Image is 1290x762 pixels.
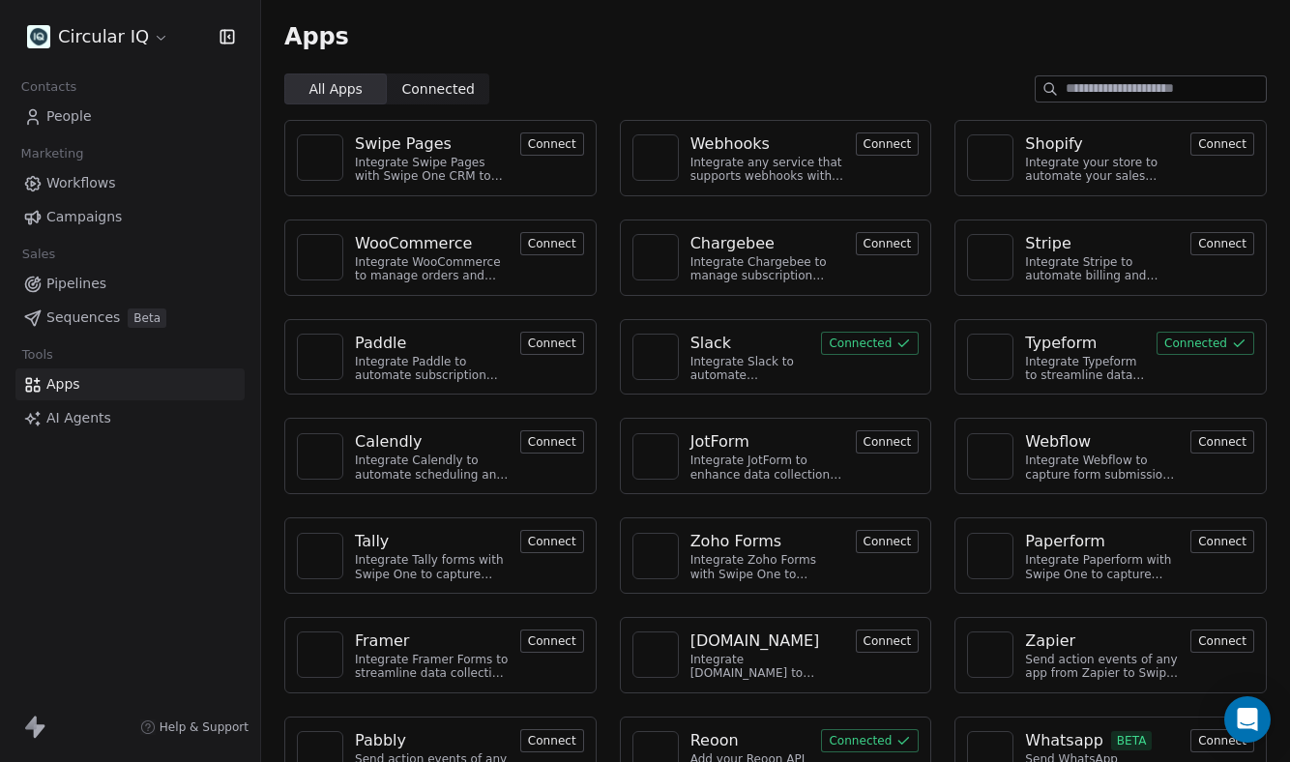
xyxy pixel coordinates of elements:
[297,533,343,579] a: NA
[1190,132,1254,156] button: Connect
[520,631,584,650] a: Connect
[355,332,509,355] a: Paddle
[1025,553,1179,581] div: Integrate Paperform with Swipe One to capture form submissions.
[690,454,844,482] div: Integrate JotForm to enhance data collection and improve customer engagement.
[976,542,1005,571] img: NA
[1025,454,1179,482] div: Integrate Webflow to capture form submissions and automate customer engagement.
[46,106,92,127] span: People
[520,432,584,451] a: Connect
[520,630,584,653] button: Connect
[355,132,452,156] div: Swipe Pages
[15,101,245,132] a: People
[520,332,584,355] button: Connect
[160,719,249,735] span: Help & Support
[306,542,335,571] img: NA
[1190,232,1254,255] button: Connect
[27,25,50,48] img: Linlkedin%20LogoMark.png
[355,232,472,255] div: WooCommerce
[967,631,1013,678] a: NA
[128,308,166,328] span: Beta
[1025,255,1179,283] div: Integrate Stripe to automate billing and payments.
[15,201,245,233] a: Campaigns
[46,308,120,328] span: Sequences
[690,255,844,283] div: Integrate Chargebee to manage subscription billing and customer data.
[1224,696,1271,743] div: Open Intercom Messenger
[23,20,173,53] button: Circular IQ
[1190,731,1254,749] a: Connect
[355,232,509,255] a: WooCommerce
[1025,430,1179,454] a: Webflow
[306,442,335,471] img: NA
[967,433,1013,480] a: NA
[1025,355,1145,383] div: Integrate Typeform to streamline data collection and customer engagement.
[967,334,1013,380] a: NA
[1157,334,1254,352] a: Connected
[520,430,584,454] button: Connect
[15,402,245,434] a: AI Agents
[58,24,149,49] span: Circular IQ
[1025,729,1103,752] div: Whatsapp
[46,207,122,227] span: Campaigns
[355,255,509,283] div: Integrate WooCommerce to manage orders and customer data
[355,530,389,553] div: Tally
[355,653,509,681] div: Integrate Framer Forms to streamline data collection and customer engagement.
[976,640,1005,669] img: NA
[641,442,670,471] img: NA
[520,731,584,749] a: Connect
[46,408,111,428] span: AI Agents
[520,729,584,752] button: Connect
[520,532,584,550] a: Connect
[297,134,343,181] a: NA
[632,334,679,380] a: NA
[641,143,670,172] img: NA
[355,430,509,454] a: Calendly
[355,553,509,581] div: Integrate Tally forms with Swipe One to capture form data.
[1025,630,1075,653] div: Zapier
[632,134,679,181] a: NA
[15,268,245,300] a: Pipelines
[821,334,919,352] a: Connected
[690,530,844,553] a: Zoho Forms
[520,232,584,255] button: Connect
[976,342,1005,371] img: NA
[297,334,343,380] a: NA
[1025,132,1179,156] a: Shopify
[690,729,810,752] a: Reoon
[13,73,85,102] span: Contacts
[690,430,749,454] div: JotForm
[632,234,679,280] a: NA
[632,533,679,579] a: NA
[690,653,844,681] div: Integrate [DOMAIN_NAME] to manage bookings and streamline scheduling.
[13,139,92,168] span: Marketing
[690,232,775,255] div: Chargebee
[641,243,670,272] img: NA
[690,232,844,255] a: Chargebee
[641,542,670,571] img: NA
[1025,430,1091,454] div: Webflow
[46,274,106,294] span: Pipelines
[856,432,920,451] a: Connect
[1025,530,1105,553] div: Paperform
[46,173,116,193] span: Workflows
[1190,530,1254,553] button: Connect
[1190,630,1254,653] button: Connect
[967,533,1013,579] a: NA
[297,234,343,280] a: NA
[632,631,679,678] a: NA
[15,368,245,400] a: Apps
[297,631,343,678] a: NA
[1025,530,1179,553] a: Paperform
[856,530,920,553] button: Connect
[1190,234,1254,252] a: Connect
[15,167,245,199] a: Workflows
[355,630,409,653] div: Framer
[355,729,509,752] a: Pabbly
[1025,132,1083,156] div: Shopify
[306,640,335,669] img: NA
[1025,232,1179,255] a: Stripe
[1025,653,1179,681] div: Send action events of any app from Zapier to Swipe One
[690,332,731,355] div: Slack
[690,355,810,383] div: Integrate Slack to automate communication and collaboration.
[1157,332,1254,355] button: Connected
[520,234,584,252] a: Connect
